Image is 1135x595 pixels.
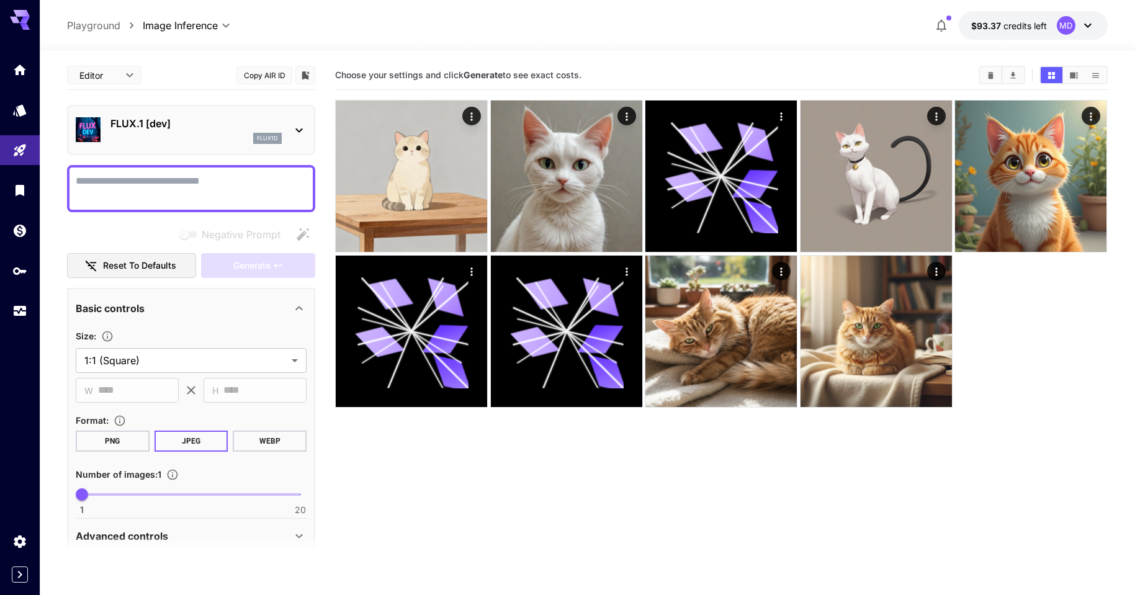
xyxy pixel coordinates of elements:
button: JPEG [155,431,228,452]
div: Actions [1082,107,1101,125]
button: Reset to defaults [67,253,196,279]
button: Show media in video view [1063,67,1085,83]
div: Actions [463,107,482,125]
img: 2Q== [801,101,952,252]
div: Models [12,102,27,118]
b: Generate [464,69,503,80]
p: Advanced controls [76,529,168,544]
span: Editor [79,69,118,82]
div: Usage [12,303,27,319]
div: Home [12,62,27,78]
nav: breadcrumb [67,18,143,33]
button: Choose the file format for the output image. [109,414,131,427]
p: Basic controls [76,301,145,316]
button: WEBP [233,431,307,452]
div: FLUX.1 [dev]flux1d [76,111,307,149]
button: Add to library [300,68,311,83]
span: Negative prompts are not compatible with the selected model. [177,226,290,242]
div: Actions [773,107,791,125]
img: 9k= [336,101,487,252]
img: 2Q== [645,256,797,407]
button: Clear All [980,67,1002,83]
div: Actions [773,262,791,280]
span: credits left [1003,20,1047,31]
img: 2Q== [801,256,952,407]
div: Actions [927,262,946,280]
div: Clear AllDownload All [979,66,1025,84]
button: PNG [76,431,150,452]
div: Show media in grid viewShow media in video viewShow media in list view [1039,66,1108,84]
div: Advanced controls [76,521,307,551]
span: Choose your settings and click to see exact costs. [335,69,581,80]
p: FLUX.1 [dev] [110,116,282,131]
div: Basic controls [76,293,307,323]
button: Expand sidebar [12,566,28,583]
div: Settings [12,534,27,549]
button: Adjust the dimensions of the generated image by specifying its width and height in pixels, or sel... [96,330,119,342]
span: Size : [76,331,96,341]
div: MD [1057,16,1075,35]
button: Download All [1002,67,1024,83]
span: 1:1 (Square) [84,353,287,368]
span: Negative Prompt [202,227,280,242]
button: Specify how many images to generate in a single request. Each image generation will be charged se... [161,468,184,481]
p: flux1d [257,134,278,143]
span: Image Inference [143,18,218,33]
div: Actions [617,262,636,280]
span: $93.37 [971,20,1003,31]
span: Number of images : 1 [76,469,161,480]
div: Actions [463,262,482,280]
span: 20 [295,504,306,516]
div: Library [12,182,27,198]
button: Copy AIR ID [236,66,292,84]
div: $93.36889 [971,19,1047,32]
div: API Keys [12,263,27,279]
div: Actions [617,107,636,125]
div: Playground [12,143,27,158]
button: Show media in list view [1085,67,1106,83]
div: Wallet [12,223,27,238]
span: 1 [80,504,84,516]
div: Actions [927,107,946,125]
span: Format : [76,415,109,426]
img: 9k= [955,101,1106,252]
button: $93.36889MD [959,11,1108,40]
img: 2Q== [491,101,642,252]
a: Playground [67,18,120,33]
button: Show media in grid view [1041,67,1062,83]
span: H [212,383,218,398]
span: W [84,383,93,398]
